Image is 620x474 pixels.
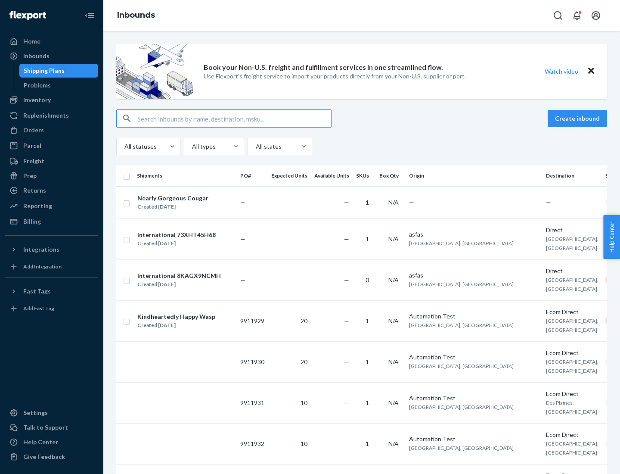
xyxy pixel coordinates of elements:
[204,72,466,81] p: Use Flexport’s freight service to import your products directly from your Non-U.S. supplier or port.
[5,406,98,420] a: Settings
[344,317,349,324] span: —
[366,199,369,206] span: 1
[137,271,221,280] div: International 8KAGX9NCMH
[549,7,567,24] button: Open Search Box
[542,165,602,186] th: Destination
[5,154,98,168] a: Freight
[23,202,52,210] div: Reporting
[366,440,369,447] span: 1
[301,317,307,324] span: 20
[23,186,46,195] div: Returns
[409,363,514,369] span: [GEOGRAPHIC_DATA], [GEOGRAPHIC_DATA]
[603,215,620,259] span: Help Center
[23,245,59,254] div: Integrations
[409,394,539,402] div: Automation Test
[23,438,58,446] div: Help Center
[23,126,44,134] div: Orders
[81,7,98,24] button: Close Navigation
[23,409,48,417] div: Settings
[539,65,584,78] button: Watch video
[137,321,215,330] div: Created [DATE]
[23,217,41,226] div: Billing
[23,172,37,180] div: Prep
[191,142,192,151] input: All types
[23,96,51,104] div: Inventory
[546,359,598,374] span: [GEOGRAPHIC_DATA], [GEOGRAPHIC_DATA]
[546,399,597,415] span: Des Plaines, [GEOGRAPHIC_DATA]
[301,358,307,365] span: 20
[237,300,268,341] td: 9911929
[5,169,98,183] a: Prep
[388,276,399,284] span: N/A
[240,199,245,206] span: —
[137,110,331,127] input: Search inbounds by name, destination, msku...
[137,231,216,239] div: International 73XHT45H68
[23,37,40,46] div: Home
[237,382,268,423] td: 9911931
[409,435,539,443] div: Automation Test
[366,235,369,243] span: 1
[5,260,98,274] a: Add Integration
[409,240,514,246] span: [GEOGRAPHIC_DATA], [GEOGRAPHIC_DATA]
[376,165,406,186] th: Box Qty
[5,184,98,197] a: Returns
[23,305,54,312] div: Add Fast Tag
[546,226,598,234] div: Direct
[5,109,98,122] a: Replenishments
[344,276,349,284] span: —
[9,11,46,20] img: Flexport logo
[5,435,98,449] a: Help Center
[301,440,307,447] span: 10
[548,110,607,127] button: Create inbound
[587,7,604,24] button: Open account menu
[344,399,349,406] span: —
[409,281,514,287] span: [GEOGRAPHIC_DATA], [GEOGRAPHIC_DATA]
[366,358,369,365] span: 1
[23,157,44,165] div: Freight
[137,312,215,321] div: Kindheartedly Happy Wasp
[23,141,41,150] div: Parcel
[237,423,268,464] td: 9911932
[409,199,414,206] span: —
[24,66,65,75] div: Shipping Plans
[388,199,399,206] span: N/A
[110,3,162,28] ol: breadcrumbs
[5,93,98,107] a: Inventory
[23,263,62,270] div: Add Integration
[586,65,597,78] button: Close
[409,271,539,280] div: asfas
[546,440,598,456] span: [GEOGRAPHIC_DATA], [GEOGRAPHIC_DATA]
[133,165,237,186] th: Shipments
[137,280,221,289] div: Created [DATE]
[311,165,353,186] th: Available Units
[344,440,349,447] span: —
[353,165,376,186] th: SKUs
[23,452,65,461] div: Give Feedback
[5,421,98,434] a: Talk to Support
[366,399,369,406] span: 1
[546,277,598,292] span: [GEOGRAPHIC_DATA], [GEOGRAPHIC_DATA]
[409,322,514,328] span: [GEOGRAPHIC_DATA], [GEOGRAPHIC_DATA]
[409,353,539,362] div: Automation Test
[409,312,539,321] div: Automation Test
[388,358,399,365] span: N/A
[23,287,51,296] div: Fast Tags
[23,52,50,60] div: Inbounds
[5,123,98,137] a: Orders
[23,111,69,120] div: Replenishments
[137,239,216,248] div: Created [DATE]
[5,243,98,256] button: Integrations
[124,142,124,151] input: All statuses
[366,276,369,284] span: 0
[204,62,443,72] p: Book your Non-U.S. freight and fulfillment services in one streamlined flow.
[5,215,98,228] a: Billing
[406,165,542,186] th: Origin
[546,236,598,251] span: [GEOGRAPHIC_DATA], [GEOGRAPHIC_DATA]
[301,399,307,406] span: 10
[19,78,99,92] a: Problems
[546,199,551,206] span: —
[19,64,99,78] a: Shipping Plans
[5,302,98,315] a: Add Fast Tag
[5,34,98,48] a: Home
[568,7,586,24] button: Open notifications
